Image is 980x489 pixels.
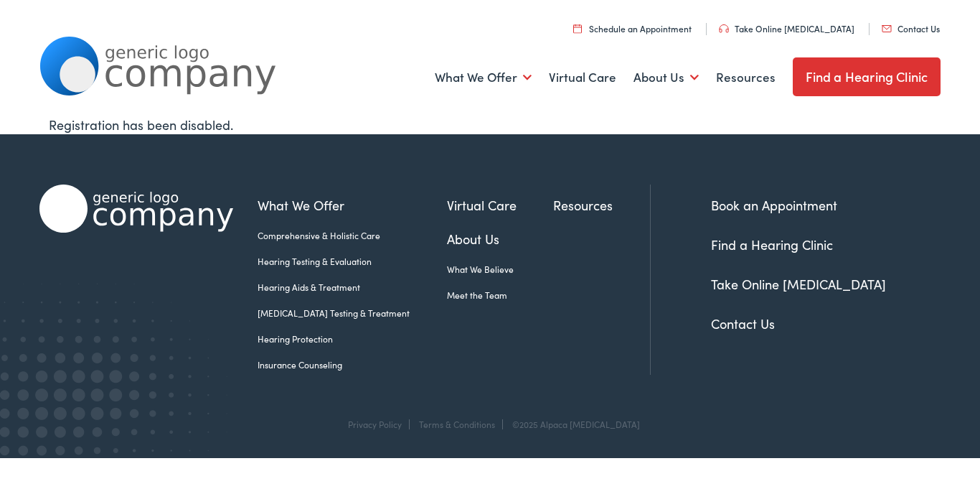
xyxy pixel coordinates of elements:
[716,51,776,104] a: Resources
[258,255,447,268] a: Hearing Testing & Evaluation
[711,275,886,293] a: Take Online [MEDICAL_DATA]
[882,22,940,34] a: Contact Us
[882,25,892,32] img: utility icon
[258,281,447,294] a: Hearing Aids & Treatment
[711,196,837,214] a: Book an Appointment
[49,115,930,134] div: Registration has been disabled.
[447,289,554,302] a: Meet the Team
[711,315,775,332] a: Contact Us
[348,418,402,430] a: Privacy Policy
[447,229,554,248] a: About Us
[258,195,447,215] a: What We Offer
[258,307,447,320] a: [MEDICAL_DATA] Testing & Treatment
[447,195,554,215] a: Virtual Care
[553,195,650,215] a: Resources
[711,236,833,253] a: Find a Hearing Clinic
[573,22,692,34] a: Schedule an Appointment
[39,185,233,233] img: Alpaca Audiology
[258,332,447,345] a: Hearing Protection
[549,51,616,104] a: Virtual Care
[505,419,640,429] div: ©2025 Alpaca [MEDICAL_DATA]
[793,57,941,96] a: Find a Hearing Clinic
[633,51,699,104] a: About Us
[435,51,532,104] a: What We Offer
[719,22,854,34] a: Take Online [MEDICAL_DATA]
[719,24,729,33] img: utility icon
[258,358,447,371] a: Insurance Counseling
[419,418,495,430] a: Terms & Conditions
[573,24,582,33] img: utility icon
[447,263,554,276] a: What We Believe
[258,229,447,242] a: Comprehensive & Holistic Care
